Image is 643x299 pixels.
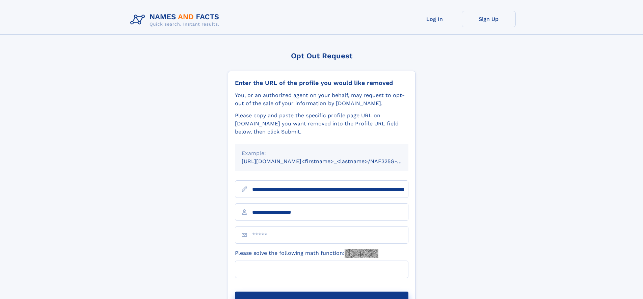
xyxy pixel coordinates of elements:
[242,158,421,165] small: [URL][DOMAIN_NAME]<firstname>_<lastname>/NAF325G-xxxxxxxx
[242,149,402,157] div: Example:
[235,91,408,108] div: You, or an authorized agent on your behalf, may request to opt-out of the sale of your informatio...
[235,112,408,136] div: Please copy and paste the specific profile page URL on [DOMAIN_NAME] you want removed into the Pr...
[408,11,462,27] a: Log In
[235,79,408,87] div: Enter the URL of the profile you would like removed
[235,249,378,258] label: Please solve the following math function:
[462,11,516,27] a: Sign Up
[228,52,416,60] div: Opt Out Request
[128,11,225,29] img: Logo Names and Facts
